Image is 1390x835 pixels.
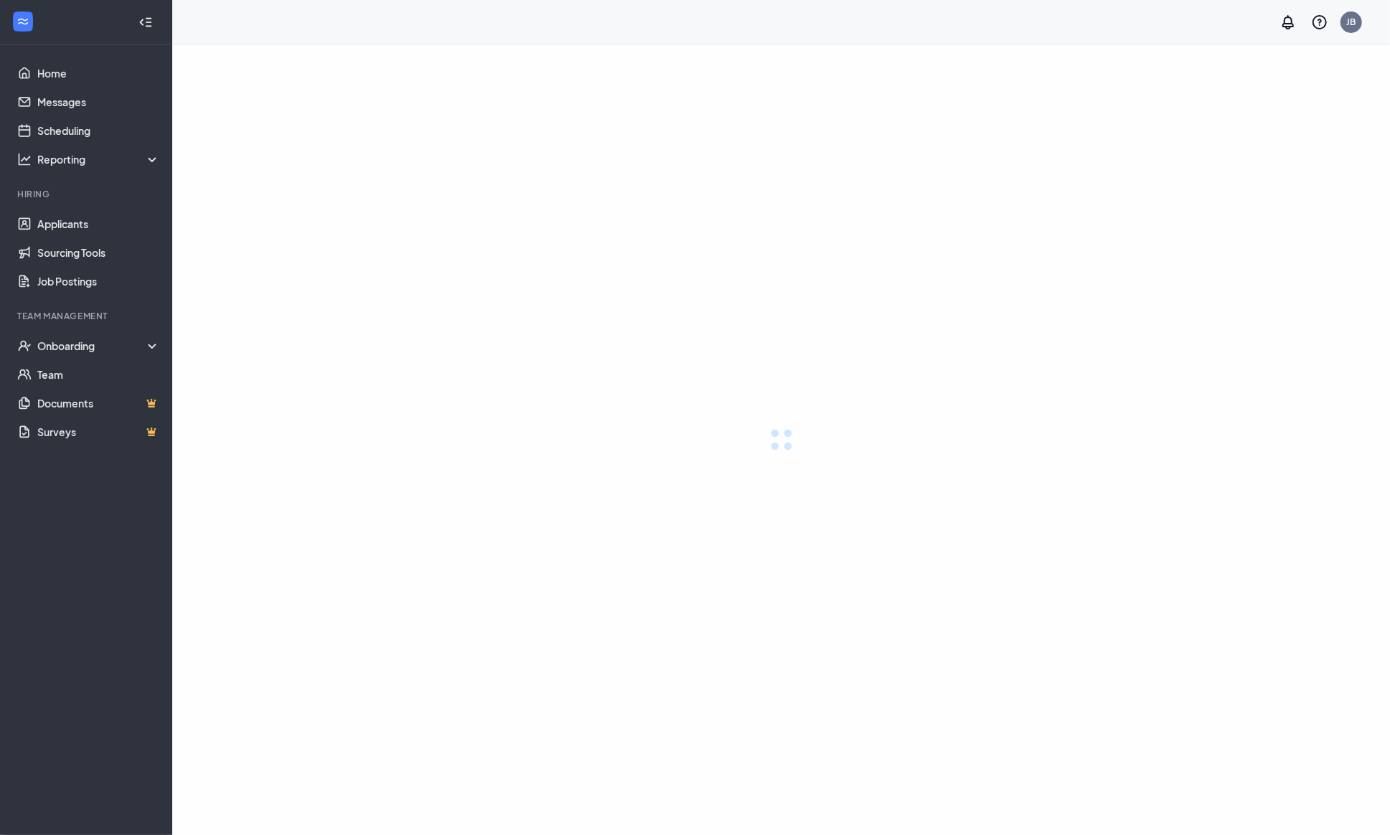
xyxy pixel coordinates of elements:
[37,389,160,417] a: DocumentsCrown
[16,14,30,29] svg: WorkstreamLogo
[37,116,160,145] a: Scheduling
[138,15,153,29] svg: Collapse
[17,188,157,200] div: Hiring
[1347,16,1356,28] div: JB
[37,59,160,88] a: Home
[37,417,160,446] a: SurveysCrown
[17,339,32,353] svg: UserCheck
[37,152,161,166] div: Reporting
[17,310,157,322] div: Team Management
[37,88,160,116] a: Messages
[37,360,160,389] a: Team
[37,238,160,267] a: Sourcing Tools
[1279,14,1297,31] svg: Notifications
[37,339,161,353] div: Onboarding
[1311,14,1328,31] svg: QuestionInfo
[37,209,160,238] a: Applicants
[37,267,160,296] a: Job Postings
[17,152,32,166] svg: Analysis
